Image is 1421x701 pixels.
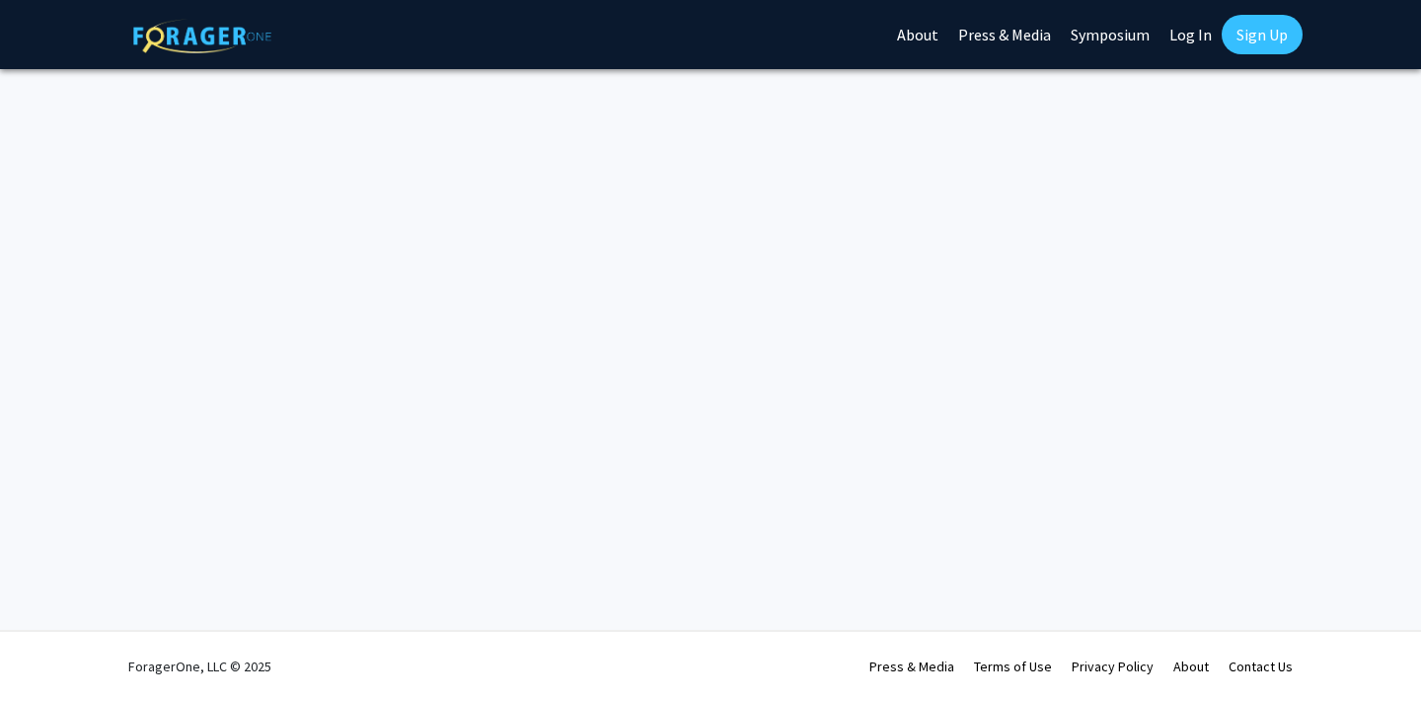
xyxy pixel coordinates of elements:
div: ForagerOne, LLC © 2025 [128,632,271,701]
a: Privacy Policy [1072,658,1154,675]
img: ForagerOne Logo [133,19,271,53]
a: Contact Us [1229,658,1293,675]
a: Press & Media [869,658,954,675]
a: Sign Up [1222,15,1303,54]
a: About [1173,658,1209,675]
a: Terms of Use [974,658,1052,675]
